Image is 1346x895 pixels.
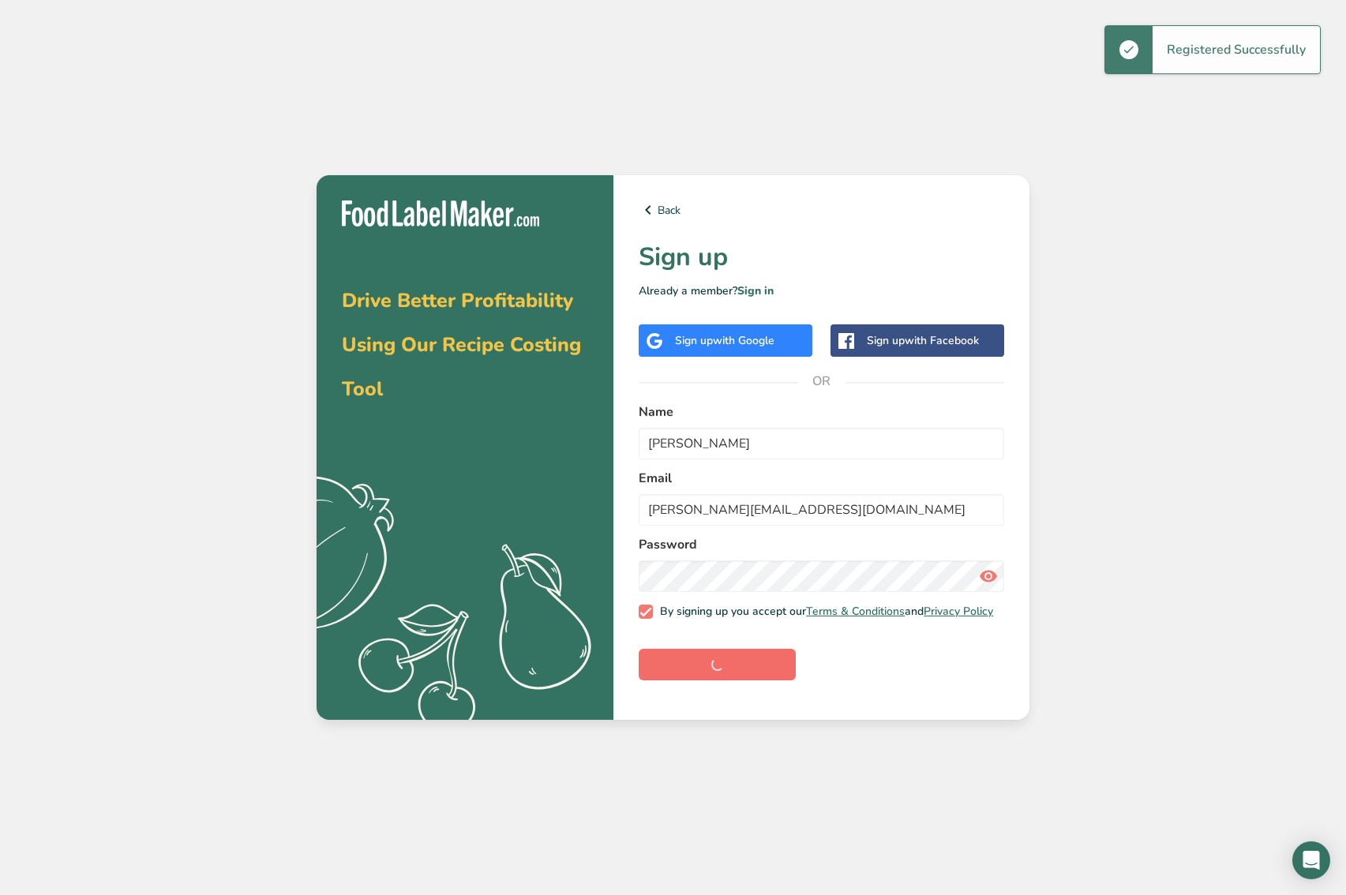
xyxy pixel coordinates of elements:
[639,494,1004,526] input: email@example.com
[639,200,1004,219] a: Back
[639,283,1004,299] p: Already a member?
[653,605,994,619] span: By signing up you accept our and
[798,358,845,405] span: OR
[639,403,1004,421] label: Name
[639,238,1004,276] h1: Sign up
[924,604,993,619] a: Privacy Policy
[1292,841,1330,879] div: Open Intercom Messenger
[342,200,539,227] img: Food Label Maker
[342,287,581,403] span: Drive Better Profitability Using Our Recipe Costing Tool
[737,283,774,298] a: Sign in
[639,469,1004,488] label: Email
[639,535,1004,554] label: Password
[1153,26,1320,73] div: Registered Successfully
[675,332,774,349] div: Sign up
[806,604,905,619] a: Terms & Conditions
[905,333,979,348] span: with Facebook
[639,428,1004,459] input: John Doe
[867,332,979,349] div: Sign up
[713,333,774,348] span: with Google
